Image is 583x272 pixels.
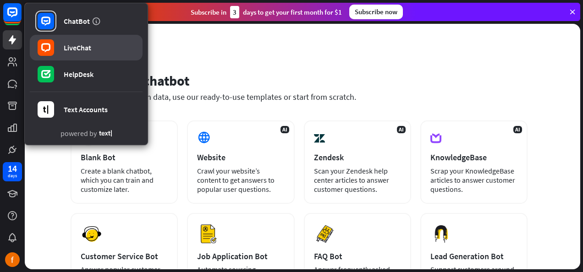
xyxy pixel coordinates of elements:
div: days [8,173,17,179]
div: Website [197,152,284,163]
div: FAQ Bot [314,251,401,261]
div: Crawl your website’s content to get answers to popular user questions. [197,166,284,194]
div: Lead Generation Bot [430,251,517,261]
div: Scan your Zendesk help center articles to answer customer questions. [314,166,401,194]
div: Job Application Bot [197,251,284,261]
div: Subscribe now [349,5,403,19]
div: Set up your chatbot [71,72,528,89]
div: 3 [230,6,239,18]
div: Blank Bot [81,152,168,163]
div: Create a blank chatbot, which you can train and customize later. [81,166,168,194]
div: KnowledgeBase [430,152,517,163]
div: Subscribe in days to get your first month for $1 [191,6,342,18]
span: AI [513,126,522,133]
div: Customer Service Bot [81,251,168,261]
a: 14 days [3,162,22,181]
div: Zendesk [314,152,401,163]
button: Open LiveChat chat widget [7,4,35,31]
span: AI [397,126,406,133]
div: Scrap your KnowledgeBase articles to answer customer questions. [430,166,517,194]
span: AI [280,126,289,133]
div: Train your chatbot with data, use our ready-to-use templates or start from scratch. [71,92,528,102]
div: 14 [8,164,17,173]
